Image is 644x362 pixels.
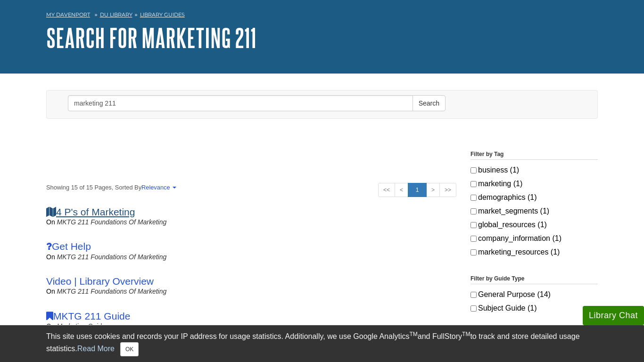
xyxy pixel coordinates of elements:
input: market_segments (1) [471,208,477,214]
input: Enter Search Words [68,95,413,111]
input: marketing (1) [471,181,477,187]
a: < [395,183,408,197]
input: marketing_resources (1) [471,249,477,255]
a: 1 [408,183,427,197]
button: Close [120,342,139,356]
div: This site uses cookies and records your IP address for usage statistics. Additionally, we use Goo... [46,331,598,356]
a: DU Library [100,11,132,18]
nav: breadcrumb [46,8,598,24]
label: demographics (1) [471,192,598,203]
label: Subject Guide (1) [471,303,598,314]
label: global_resources (1) [471,219,598,230]
label: company_information (1) [471,233,598,244]
a: << [378,183,395,197]
input: Subject Guide (1) [471,305,477,312]
label: market_segments (1) [471,206,598,217]
label: marketing (1) [471,178,598,189]
h1: Search for marketing 211 [46,24,598,52]
a: Relevance [141,184,174,191]
sup: TM [409,331,417,337]
ul: Search Pagination [378,183,456,197]
input: global_resources (1) [471,222,477,228]
input: General Purpose (14) [471,292,477,298]
span: on [46,253,55,261]
input: company_information (1) [471,236,477,242]
a: MKTG 211 Guide [46,311,130,321]
a: Get Help [46,241,91,252]
span: on [46,288,55,295]
a: >> [439,183,456,197]
a: MKTG 211 Foundations of Marketing [57,218,167,226]
span: on [46,322,55,330]
a: Library Guides [140,11,185,18]
a: My Davenport [46,11,90,19]
sup: TM [462,331,470,337]
a: 4 P's of Marketing [46,206,135,217]
label: business (1) [471,165,598,176]
label: marketing_resources (1) [471,247,598,258]
input: demographics (1) [471,195,477,201]
a: > [426,183,440,197]
a: MKTG 211 Foundations of Marketing [57,253,167,261]
a: Read More [77,345,115,353]
input: business (1) [471,167,477,173]
a: Marketing Guide [57,322,106,330]
legend: Filter by Tag [471,150,598,160]
a: Video | Library Overview [46,276,154,287]
span: on [46,218,55,226]
label: General Purpose (14) [471,289,598,300]
button: Library Chat [583,306,644,325]
button: Search [413,95,446,111]
legend: Filter by Guide Type [471,274,598,284]
strong: Showing 15 of 15 Pages, Sorted By [46,183,456,192]
a: MKTG 211 Foundations of Marketing [57,288,167,295]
